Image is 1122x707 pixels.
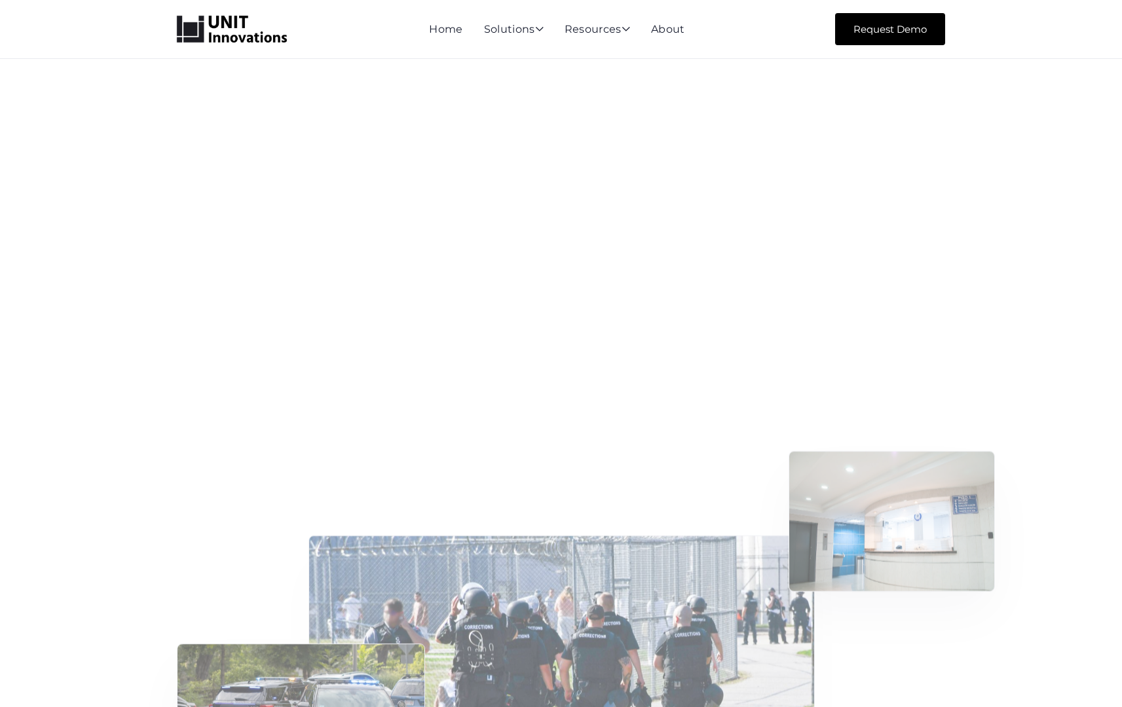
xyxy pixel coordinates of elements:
div: Solutions [484,24,544,36]
div: Resources [565,24,630,36]
div: Resources [565,24,630,36]
span:  [535,24,544,34]
a: Home [429,23,462,35]
a: home [177,16,287,43]
div: Solutions [484,24,544,36]
a: About [651,23,685,35]
span:  [622,24,630,34]
a: Request Demo [835,13,945,45]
